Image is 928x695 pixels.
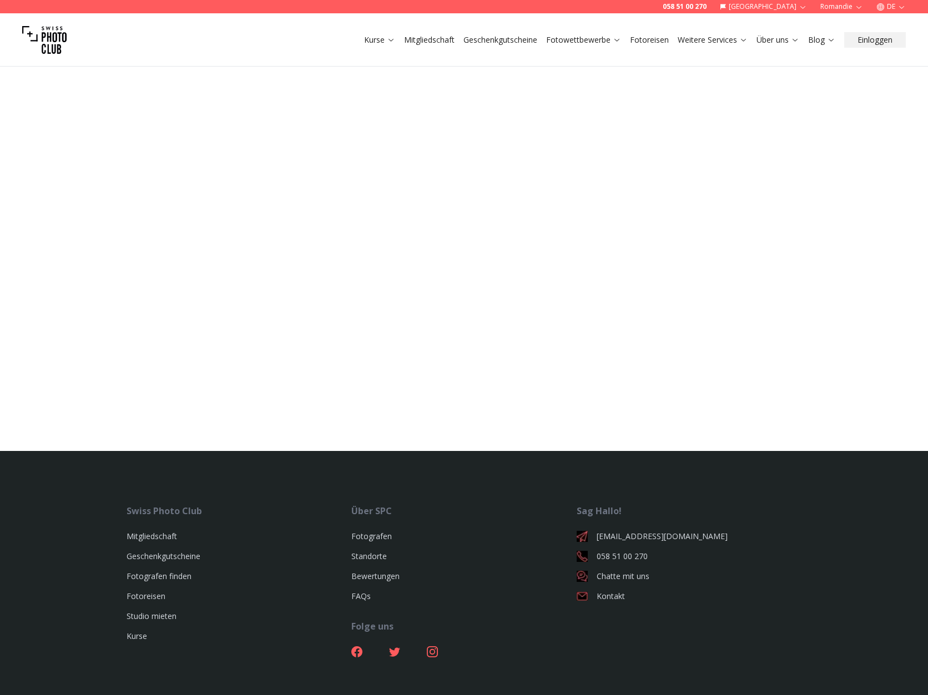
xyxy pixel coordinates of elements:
[400,32,459,48] button: Mitgliedschaft
[127,591,165,601] a: Fotoreisen
[22,18,67,62] img: Swiss photo club
[678,34,748,45] a: Weitere Services
[663,2,707,11] a: 058 51 00 270
[844,32,906,48] button: Einloggen
[127,531,177,541] a: Mitgliedschaft
[351,531,392,541] a: Fotografen
[756,34,799,45] a: Über uns
[577,571,801,582] a: Chatte mit uns
[360,32,400,48] button: Kurse
[752,32,804,48] button: Über uns
[463,34,537,45] a: Geschenkgutscheine
[404,34,455,45] a: Mitgliedschaft
[127,631,147,641] a: Kurse
[546,34,621,45] a: Fotowettbewerbe
[542,32,626,48] button: Fotowettbewerbe
[459,32,542,48] button: Geschenkgutscheine
[351,571,400,581] a: Bewertungen
[804,32,840,48] button: Blog
[351,591,371,601] a: FAQs
[626,32,673,48] button: Fotoreisen
[127,611,176,621] a: Studio mieten
[127,551,200,561] a: Geschenkgutscheine
[351,551,387,561] a: Standorte
[577,504,801,518] div: Sag Hallo!
[673,32,752,48] button: Weitere Services
[127,504,351,518] div: Swiss Photo Club
[351,620,576,633] div: Folge uns
[351,504,576,518] div: Über SPC
[630,34,669,45] a: Fotoreisen
[808,34,835,45] a: Blog
[577,531,801,542] a: [EMAIL_ADDRESS][DOMAIN_NAME]
[577,591,801,602] a: Kontakt
[577,551,801,562] a: 058 51 00 270
[127,571,191,581] a: Fotografen finden
[364,34,395,45] a: Kurse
